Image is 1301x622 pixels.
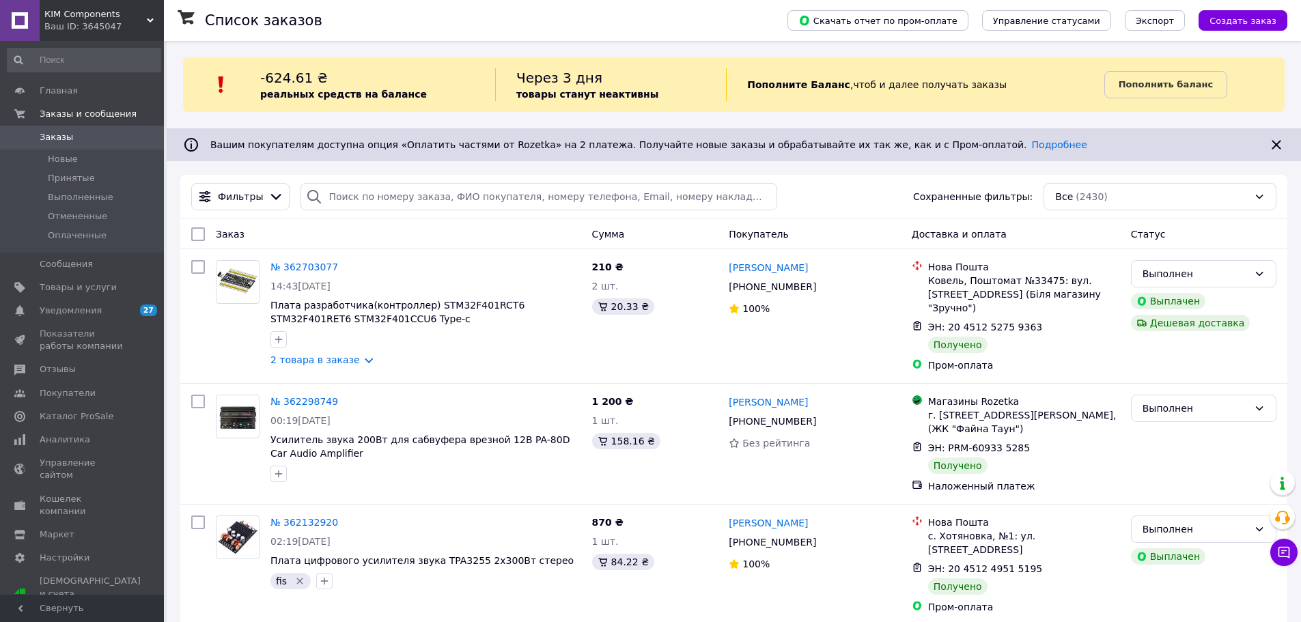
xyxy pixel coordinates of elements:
[592,396,634,407] span: 1 200 ₴
[300,183,777,210] input: Поиск по номеру заказа, ФИО покупателя, номеру телефона, Email, номеру накладной
[40,387,96,399] span: Покупатели
[1270,539,1298,566] button: Чат с покупателем
[1119,79,1213,89] b: Пополнить баланс
[1143,266,1248,281] div: Выполнен
[40,493,126,518] span: Кошелек компании
[993,16,1100,26] span: Управление статусами
[592,298,654,315] div: 20.33 ₴
[1076,191,1108,202] span: (2430)
[216,260,260,304] a: Фото товару
[218,190,263,203] span: Фильтры
[729,395,808,409] a: [PERSON_NAME]
[210,139,1087,150] span: Вашим покупателям доступна опция «Оплатить частями от Rozetka» на 2 платежа. Получайте новые зака...
[928,578,988,595] div: Получено
[40,434,90,446] span: Аналитика
[516,89,658,100] b: товары станут неактивны
[1209,16,1276,26] span: Создать заказ
[913,190,1033,203] span: Сохраненные фильтры:
[592,281,619,292] span: 2 шт.
[592,433,660,449] div: 158.16 ₴
[726,277,819,296] div: [PHONE_NUMBER]
[276,576,287,586] span: fis
[928,274,1120,315] div: Ковель, Поштомат №33475: вул. [STREET_ADDRESS] (Біля магазину "Зручно")
[40,363,76,376] span: Отзывы
[260,89,427,100] b: реальных средств на балансе
[1131,315,1250,331] div: Дешевая доставка
[40,457,126,481] span: Управление сайтом
[1131,229,1166,240] span: Статус
[270,415,331,426] span: 00:19[DATE]
[270,281,331,292] span: 14:43[DATE]
[742,559,770,569] span: 100%
[726,412,819,431] div: [PHONE_NUMBER]
[1131,293,1205,309] div: Выплачен
[216,515,260,559] a: Фото товару
[270,354,360,365] a: 2 товара в заказе
[40,328,126,352] span: Показатели работы компании
[592,517,624,528] span: 870 ₴
[40,108,137,120] span: Заказы и сообщения
[40,528,74,541] span: Маркет
[7,48,161,72] input: Поиск
[44,20,164,33] div: Ваш ID: 3645047
[40,305,102,317] span: Уведомления
[270,396,338,407] a: № 362298749
[928,529,1120,556] div: с. Хотяновка, №1: ул. [STREET_ADDRESS]
[44,8,147,20] span: КІМ Components
[928,442,1030,453] span: ЭН: PRM-60933 5285
[1104,71,1227,98] a: Пополнить баланс
[270,300,524,324] a: Плата разработчика(контроллер) STM32F401RCT6 STM32F401RET6 STM32F401CCU6 Type-c
[1125,10,1185,31] button: Экспорт
[216,395,260,438] a: Фото товару
[48,191,113,203] span: Выполненные
[787,10,968,31] button: Скачать отчет по пром-оплате
[48,172,95,184] span: Принятые
[270,434,570,459] a: Усилитель звука 200Вт для сабвуфера врезной 12В PA-80D Car Audio Amplifier
[928,408,1120,436] div: г. [STREET_ADDRESS][PERSON_NAME], (ЖК "Файна Таун")
[928,515,1120,529] div: Нова Пошта
[1032,139,1087,150] a: Подробнее
[516,70,602,86] span: Через 3 дня
[928,337,988,353] div: Получено
[48,153,78,165] span: Новые
[592,261,624,272] span: 210 ₴
[928,260,1120,274] div: Нова Пошта
[592,554,654,570] div: 84.22 ₴
[747,79,850,90] b: Пополните Баланс
[798,14,957,27] span: Скачать отчет по пром-оплате
[729,261,808,274] a: [PERSON_NAME]
[40,131,73,143] span: Заказы
[48,229,107,242] span: Оплаченные
[729,229,789,240] span: Покупатель
[216,268,259,297] img: Фото товару
[729,516,808,530] a: [PERSON_NAME]
[40,258,93,270] span: Сообщения
[1143,522,1248,537] div: Выполнен
[928,358,1120,372] div: Пром-оплата
[928,457,988,474] div: Получено
[270,517,338,528] a: № 362132920
[592,415,619,426] span: 1 шт.
[270,536,331,547] span: 02:19[DATE]
[40,85,78,97] span: Главная
[592,229,625,240] span: Сумма
[260,70,328,86] span: -624.61 ₴
[1055,190,1073,203] span: Все
[216,401,259,433] img: Фото товару
[1185,14,1287,25] a: Создать заказ
[40,575,141,612] span: [DEMOGRAPHIC_DATA] и счета
[726,68,1104,101] div: , чтоб и далее получать заказы
[742,438,810,449] span: Без рейтинга
[270,261,338,272] a: № 362703077
[211,74,232,95] img: :exclamation:
[40,281,117,294] span: Товары и услуги
[928,563,1043,574] span: ЭН: 20 4512 4951 5195
[1136,16,1174,26] span: Экспорт
[928,479,1120,493] div: Наложенный платеж
[928,322,1043,333] span: ЭН: 20 4512 5275 9363
[982,10,1111,31] button: Управление статусами
[592,536,619,547] span: 1 шт.
[294,576,305,586] svg: Удалить метку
